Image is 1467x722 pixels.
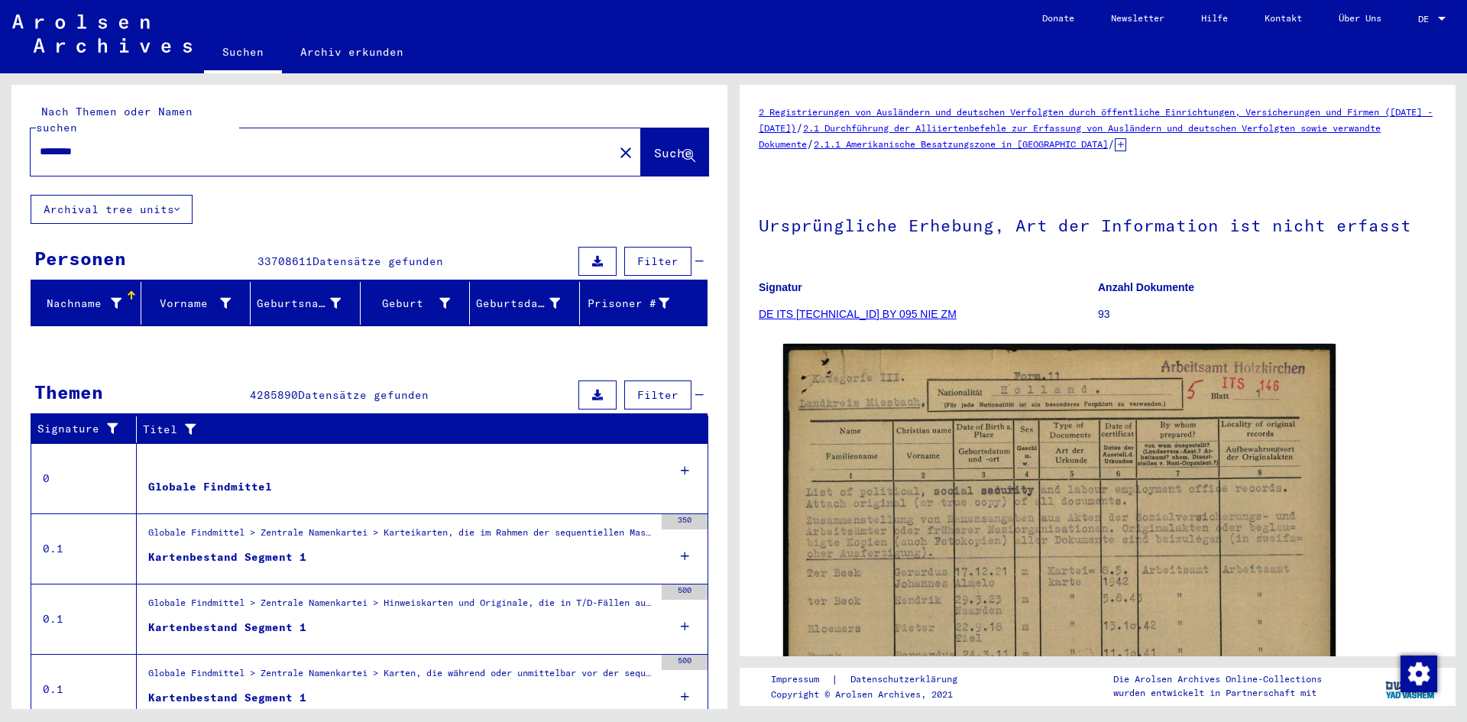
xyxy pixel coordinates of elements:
[147,296,232,312] div: Vorname
[759,190,1436,257] h1: Ursprüngliche Erhebung, Art der Information ist nicht erfasst
[624,247,691,276] button: Filter
[759,106,1433,134] a: 2 Registrierungen von Ausländern und deutschen Verfolgten durch öffentliche Einrichtungen, Versic...
[838,672,976,688] a: Datenschutzerklärung
[1382,667,1439,705] img: yv_logo.png
[147,291,251,316] div: Vorname
[637,254,678,268] span: Filter
[367,296,451,312] div: Geburt‏
[1401,656,1437,692] img: Zustimmung ändern
[282,34,422,70] a: Archiv erkunden
[257,296,341,312] div: Geburtsname
[367,291,470,316] div: Geburt‏
[662,655,708,670] div: 500
[641,128,708,176] button: Suche
[313,254,443,268] span: Datensätze gefunden
[141,282,251,325] mat-header-cell: Vorname
[148,479,272,495] div: Globale Findmittel
[662,584,708,600] div: 500
[37,421,125,437] div: Signature
[148,549,306,565] div: Kartenbestand Segment 1
[771,672,831,688] a: Impressum
[759,308,957,320] a: DE ITS [TECHNICAL_ID] BY 095 NIE ZM
[148,526,654,547] div: Globale Findmittel > Zentrale Namenkartei > Karteikarten, die im Rahmen der sequentiellen Massend...
[148,690,306,706] div: Kartenbestand Segment 1
[37,296,121,312] div: Nachname
[143,422,678,438] div: Titel
[257,291,360,316] div: Geburtsname
[759,281,802,293] b: Signatur
[34,244,126,272] div: Personen
[1098,281,1194,293] b: Anzahl Dokumente
[148,620,306,636] div: Kartenbestand Segment 1
[654,145,692,160] span: Suche
[148,596,654,617] div: Globale Findmittel > Zentrale Namenkartei > Hinweiskarten und Originale, die in T/D-Fällen aufgef...
[1418,14,1435,24] span: DE
[796,121,803,134] span: /
[36,105,193,134] mat-label: Nach Themen oder Namen suchen
[617,144,635,162] mat-icon: close
[251,282,361,325] mat-header-cell: Geburtsname
[31,513,137,584] td: 0.1
[361,282,471,325] mat-header-cell: Geburt‏
[31,584,137,654] td: 0.1
[143,417,693,442] div: Titel
[148,666,654,688] div: Globale Findmittel > Zentrale Namenkartei > Karten, die während oder unmittelbar vor der sequenti...
[34,378,103,406] div: Themen
[298,388,429,402] span: Datensätze gefunden
[771,672,976,688] div: |
[31,443,137,513] td: 0
[580,282,708,325] mat-header-cell: Prisoner #
[814,138,1108,150] a: 2.1.1 Amerikanische Besatzungszone in [GEOGRAPHIC_DATA]
[31,282,141,325] mat-header-cell: Nachname
[37,417,140,442] div: Signature
[807,137,814,151] span: /
[771,688,976,701] p: Copyright © Arolsen Archives, 2021
[257,254,313,268] span: 33708611
[476,296,560,312] div: Geburtsdatum
[637,388,678,402] span: Filter
[662,514,708,529] div: 350
[586,291,689,316] div: Prisoner #
[12,15,192,53] img: Arolsen_neg.svg
[1108,137,1115,151] span: /
[250,388,298,402] span: 4285890
[610,137,641,167] button: Clear
[37,291,141,316] div: Nachname
[586,296,670,312] div: Prisoner #
[1113,672,1322,686] p: Die Arolsen Archives Online-Collections
[1113,686,1322,700] p: wurden entwickelt in Partnerschaft mit
[470,282,580,325] mat-header-cell: Geburtsdatum
[624,380,691,410] button: Filter
[204,34,282,73] a: Suchen
[759,122,1381,150] a: 2.1 Durchführung der Alliiertenbefehle zur Erfassung von Ausländern und deutschen Verfolgten sowi...
[1098,306,1436,322] p: 93
[476,291,579,316] div: Geburtsdatum
[31,195,193,224] button: Archival tree units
